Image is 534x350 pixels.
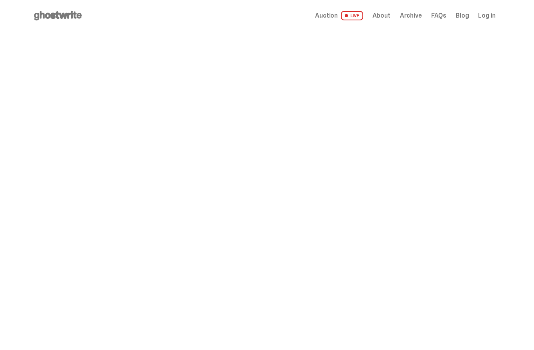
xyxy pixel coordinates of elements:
[373,13,391,19] a: About
[315,13,338,19] span: Auction
[478,13,495,19] a: Log in
[456,13,469,19] a: Blog
[431,13,446,19] a: FAQs
[400,13,422,19] a: Archive
[315,11,363,20] a: Auction LIVE
[341,11,363,20] span: LIVE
